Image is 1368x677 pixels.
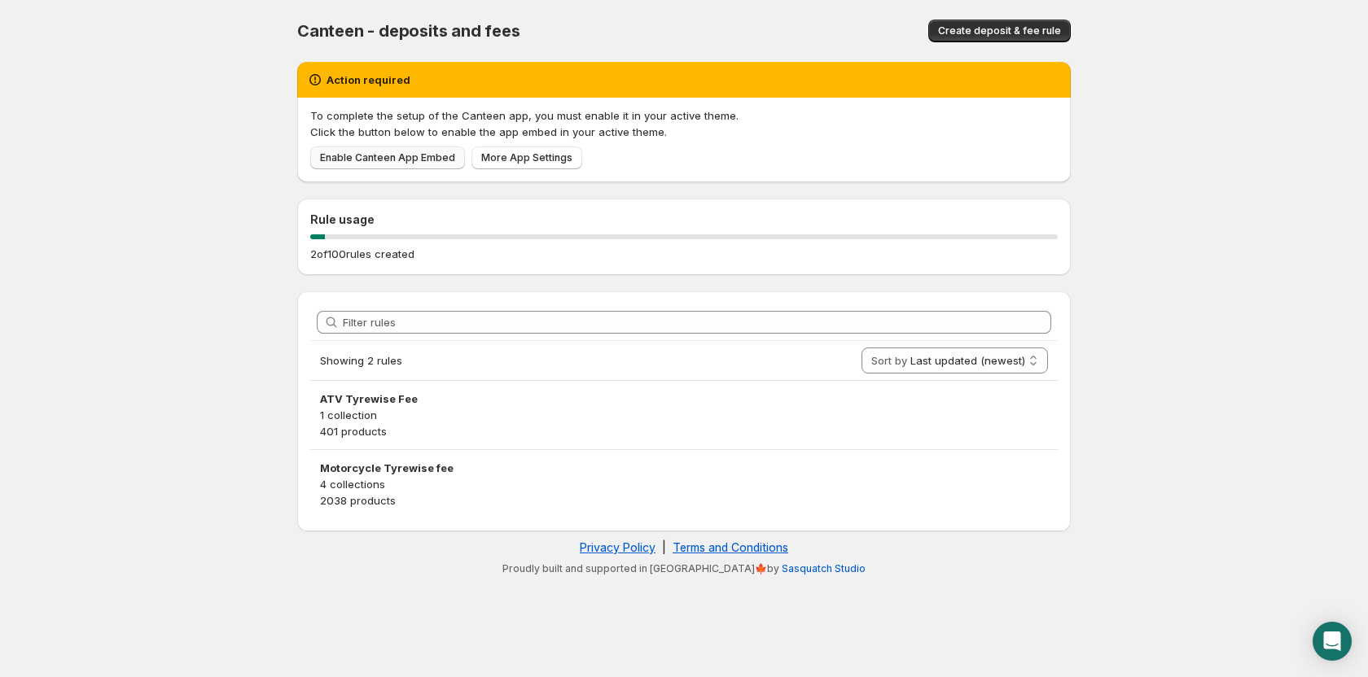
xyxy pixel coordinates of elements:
h2: Action required [327,72,410,88]
h2: Rule usage [310,212,1058,228]
span: Create deposit & fee rule [938,24,1061,37]
div: Open Intercom Messenger [1313,622,1352,661]
span: | [662,540,666,554]
input: Filter rules [343,311,1051,334]
a: More App Settings [471,146,582,169]
button: Create deposit & fee rule [928,20,1071,42]
a: Privacy Policy [580,540,655,554]
a: Enable Canteen App Embed [310,146,465,169]
span: Enable Canteen App Embed [320,151,455,164]
span: Canteen - deposits and fees [297,21,520,41]
p: To complete the setup of the Canteen app, you must enable it in your active theme. [310,107,1058,124]
h3: ATV Tyrewise Fee [320,391,1048,407]
h3: Motorcycle Tyrewise fee [320,460,1048,476]
p: 4 collections [320,476,1048,492]
p: Click the button below to enable the app embed in your active theme. [310,124,1058,140]
p: Proudly built and supported in [GEOGRAPHIC_DATA]🍁by [305,562,1063,575]
a: Terms and Conditions [673,540,788,554]
span: More App Settings [481,151,572,164]
p: 2038 products [320,492,1048,509]
p: 1 collection [320,407,1048,423]
span: Showing 2 rules [320,354,402,367]
p: 2 of 100 rules created [310,246,414,262]
p: 401 products [320,423,1048,439]
a: Sasquatch Studio [782,562,866,574]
